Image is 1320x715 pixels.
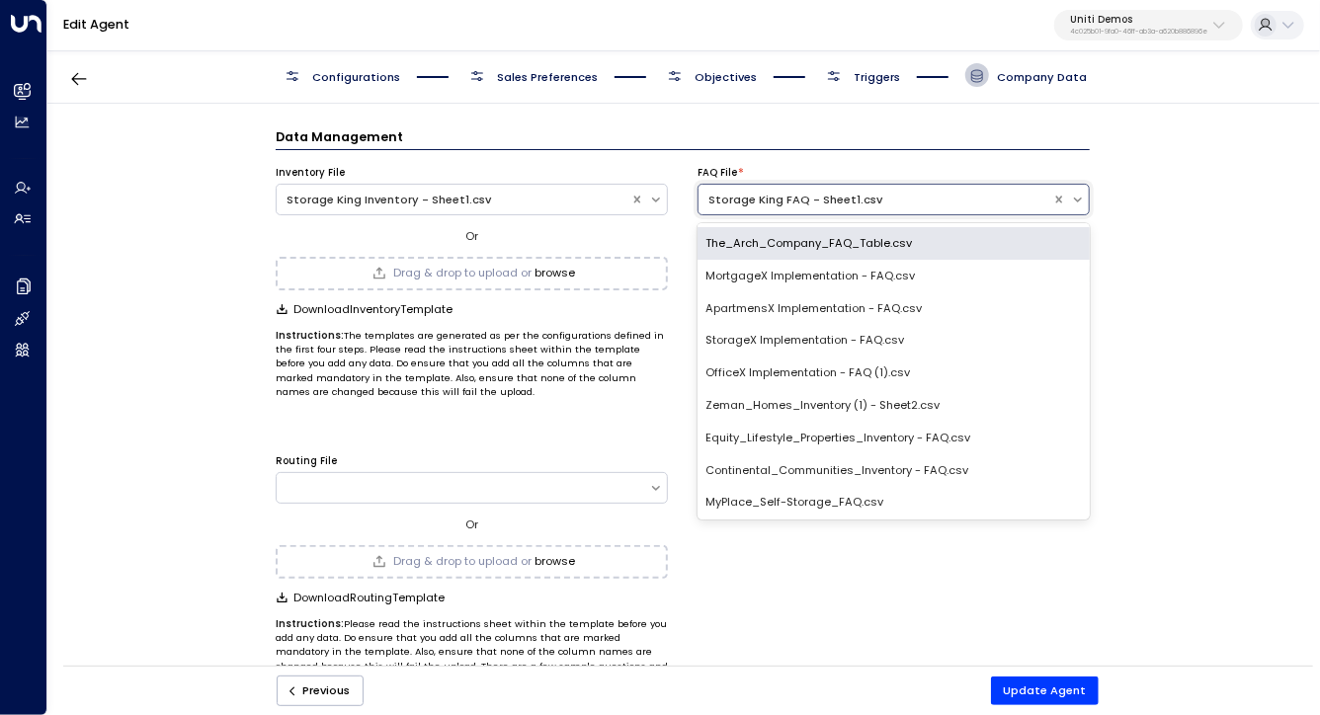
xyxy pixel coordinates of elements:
span: Objectives [695,69,757,85]
span: Drag & drop to upload or [393,268,532,278]
div: Continental_Communities_Inventory - FAQ.csv [698,454,1090,487]
p: The templates are generated as per the configurations defined in the first four steps. Please rea... [276,329,668,400]
b: Instructions: [276,329,344,342]
h3: Data Management [276,127,1090,150]
span: Drag & drop to upload or [393,556,532,567]
button: browse [536,555,576,568]
b: Instructions: [276,617,344,630]
div: Storage King Inventory - Sheet1.csv [287,192,620,208]
button: Previous [277,675,364,706]
span: Or [465,516,478,532]
span: Configurations [312,69,400,85]
div: The_Arch_Company_FAQ_Table.csv [698,227,1090,260]
label: Routing File [276,454,337,468]
div: ApartmensX Implementation - FAQ.csv [698,292,1090,325]
label: Inventory File [276,166,345,180]
a: Edit Agent [63,16,129,33]
button: Uniti Demos4c025b01-9fa0-46ff-ab3a-a620b886896e [1054,10,1243,41]
div: MortgageX Implementation - FAQ.csv [698,260,1090,292]
p: 4c025b01-9fa0-46ff-ab3a-a620b886896e [1070,28,1207,36]
div: Zeman_Homes_Inventory (1) - Sheet2.csv [698,389,1090,422]
div: Equity_Lifestyle_Properties_Inventory - FAQ.csv [698,422,1090,454]
div: OfficeX Implementation - FAQ (1).csv [698,357,1090,389]
button: browse [536,267,576,279]
span: Download Routing Template [293,592,445,604]
span: Sales Preferences [497,69,598,85]
span: Download Inventory Template [293,303,453,316]
button: Update Agent [991,676,1100,705]
button: DownloadRoutingTemplate [276,592,445,604]
p: Uniti Demos [1070,14,1207,26]
span: Company Data [997,69,1087,85]
div: Storage King FAQ - Sheet1.csv [708,192,1042,208]
span: Triggers [854,69,900,85]
div: StorageX Implementation - FAQ.csv [698,324,1090,357]
span: Or [465,228,478,244]
p: Please read the instructions sheet within the template before you add any data. Do ensure that yo... [276,617,668,688]
div: Copper_Storage_FAQ.csv [698,518,1090,551]
button: DownloadInventoryTemplate [276,303,453,316]
div: MyPlace_Self-Storage_FAQ.csv [698,486,1090,518]
label: FAQ File [698,166,737,180]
